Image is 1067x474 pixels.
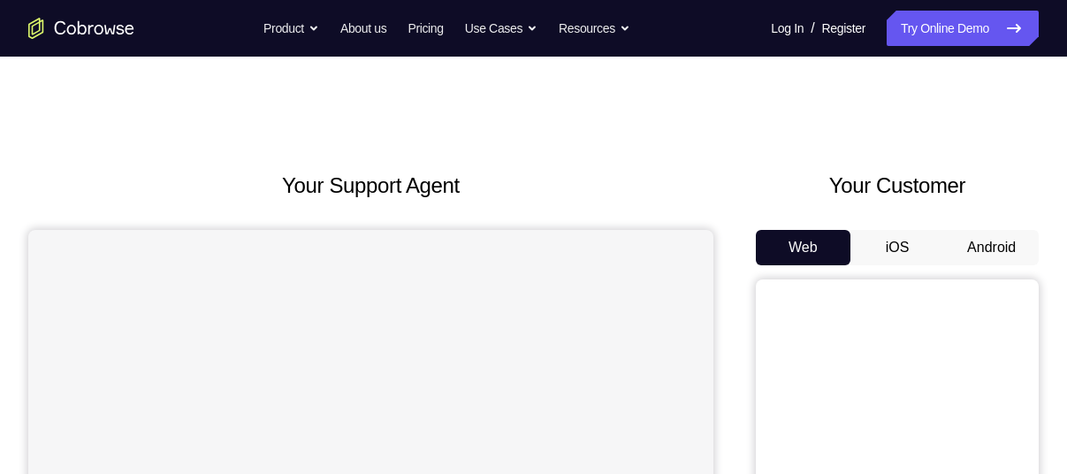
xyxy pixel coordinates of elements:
[887,11,1039,46] a: Try Online Demo
[28,170,713,202] h2: Your Support Agent
[340,11,386,46] a: About us
[465,11,537,46] button: Use Cases
[944,230,1039,265] button: Android
[756,230,850,265] button: Web
[822,11,865,46] a: Register
[408,11,443,46] a: Pricing
[28,18,134,39] a: Go to the home page
[850,230,945,265] button: iOS
[811,18,814,39] span: /
[263,11,319,46] button: Product
[771,11,804,46] a: Log In
[559,11,630,46] button: Resources
[756,170,1039,202] h2: Your Customer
